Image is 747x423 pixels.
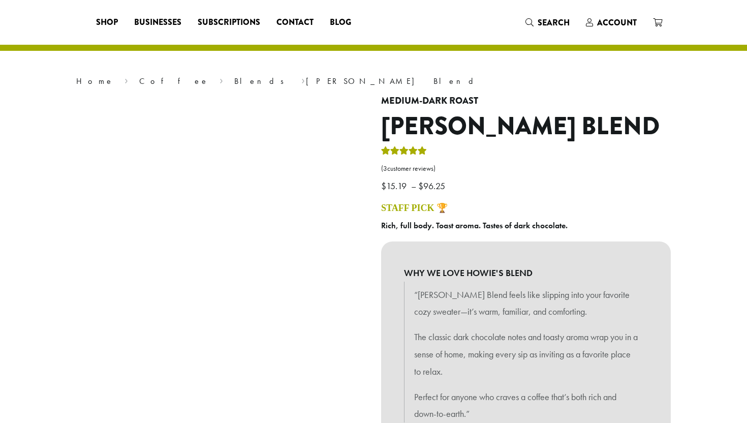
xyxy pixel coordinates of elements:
a: Businesses [126,14,190,31]
a: STAFF PICK 🏆 [381,203,448,213]
div: Rated 4.67 out of 5 [381,145,427,160]
span: Businesses [134,16,181,29]
h4: Medium-Dark Roast [381,96,671,107]
a: Subscriptions [190,14,268,31]
b: Rich, full body. Toast aroma. Tastes of dark chocolate. [381,220,568,231]
a: Shop [88,14,126,31]
a: Account [578,14,645,31]
p: “[PERSON_NAME] Blend feels like slipping into your favorite cozy sweater—it’s warm, familiar, and... [414,286,638,321]
p: Perfect for anyone who craves a coffee that’s both rich and down-to-earth.” [414,388,638,423]
a: Contact [268,14,322,31]
p: The classic dark chocolate notes and toasty aroma wrap you in a sense of home, making every sip a... [414,328,638,380]
a: Home [76,76,114,86]
span: $ [381,180,386,192]
a: Search [517,14,578,31]
span: › [301,72,305,87]
span: Contact [276,16,314,29]
h1: [PERSON_NAME] Blend [381,112,671,141]
a: (3customer reviews) [381,164,671,174]
span: Subscriptions [198,16,260,29]
span: Search [538,17,570,28]
span: Account [597,17,637,28]
bdi: 96.25 [418,180,448,192]
span: › [220,72,223,87]
b: WHY WE LOVE HOWIE'S BLEND [404,264,648,282]
a: Blog [322,14,359,31]
span: – [411,180,416,192]
bdi: 15.19 [381,180,409,192]
span: Shop [96,16,118,29]
span: 3 [383,164,387,173]
span: › [124,72,128,87]
img: Howie's Blend [94,96,348,350]
span: $ [418,180,423,192]
a: Blends [234,76,291,86]
nav: Breadcrumb [76,75,671,87]
span: Blog [330,16,351,29]
a: Coffee [139,76,209,86]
